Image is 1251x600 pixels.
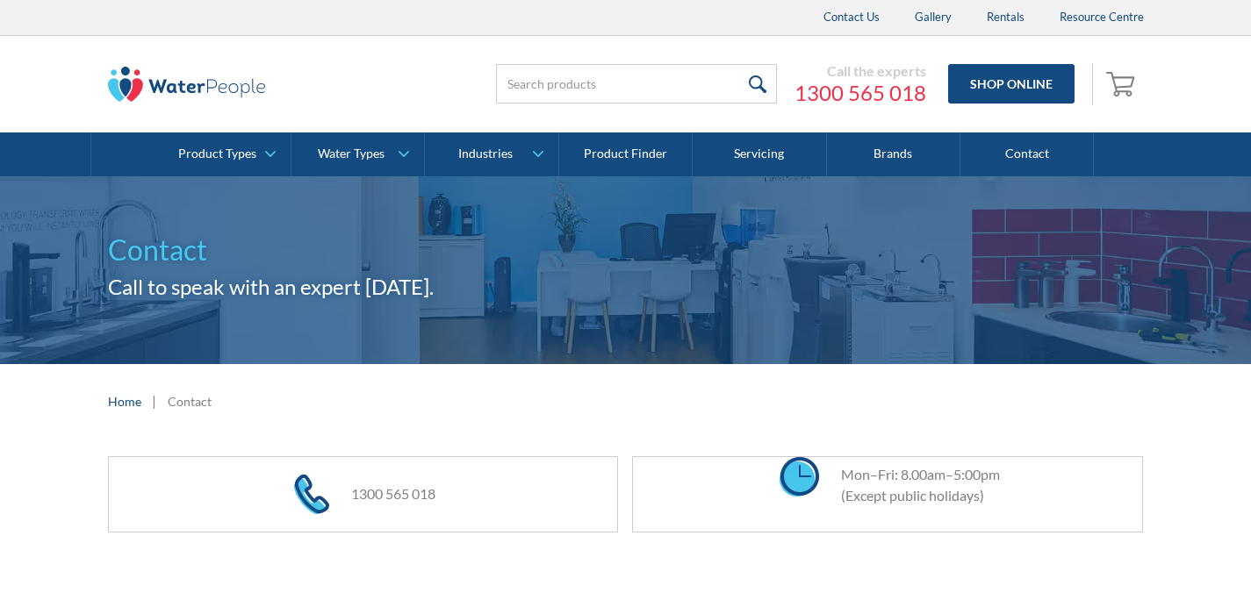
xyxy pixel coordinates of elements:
[823,464,1000,506] div: Mon–Fri: 8.00am–5:00pm (Except public holidays)
[108,271,1144,303] h2: Call to speak with an expert [DATE].
[693,132,826,176] a: Servicing
[1106,69,1140,97] img: shopping cart
[168,392,212,411] div: Contact
[458,146,513,161] div: Industries
[291,132,424,176] a: Water Types
[108,229,1144,271] h1: Contact
[108,67,266,102] img: The Water People
[294,475,329,514] img: phone icon
[827,132,960,176] a: Brands
[1102,63,1144,105] a: Open empty cart
[351,485,435,502] a: 1300 565 018
[780,457,819,496] img: clock icon
[559,132,693,176] a: Product Finder
[178,146,256,161] div: Product Types
[108,392,141,411] a: Home
[794,62,926,80] div: Call the experts
[158,132,291,176] a: Product Types
[425,132,557,176] a: Industries
[496,64,777,104] input: Search products
[960,132,1094,176] a: Contact
[318,146,385,161] div: Water Types
[150,390,159,411] div: |
[794,80,926,106] a: 1300 565 018
[948,64,1075,104] a: Shop Online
